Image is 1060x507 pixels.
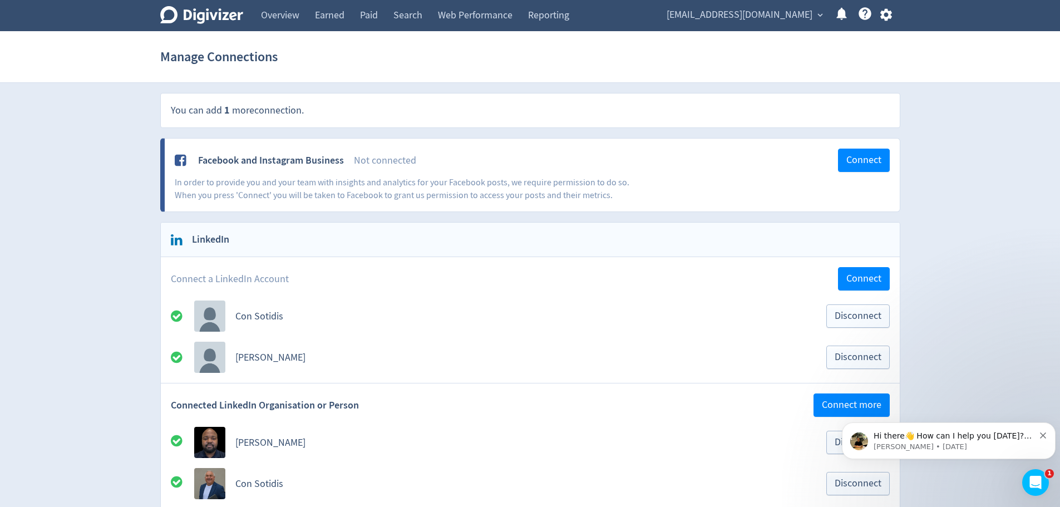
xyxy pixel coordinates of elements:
[667,6,812,24] span: [EMAIL_ADDRESS][DOMAIN_NAME]
[846,155,881,165] span: Connect
[838,149,890,172] button: Connect
[194,342,225,373] img: account profile
[194,427,225,458] img: Avatar for Tapiwa Masenda
[235,351,305,364] a: [PERSON_NAME]
[160,39,278,75] h1: Manage Connections
[826,431,890,454] button: Disconnect
[837,399,1060,477] iframe: Intercom notifications message
[198,154,344,168] div: Facebook and Instagram Business
[663,6,826,24] button: [EMAIL_ADDRESS][DOMAIN_NAME]
[835,311,881,321] span: Disconnect
[165,139,900,211] a: Facebook and Instagram BusinessNot connectedConnectIn order to provide you and your team with ins...
[171,104,304,117] span: You can add more connection .
[171,272,289,286] span: Connect a LinkedIn Account
[224,104,230,117] span: 1
[184,233,229,247] h2: LinkedIn
[171,475,194,493] div: All good
[826,304,890,328] button: Disconnect
[354,154,838,168] div: Not connected
[846,274,881,284] span: Connect
[835,437,881,447] span: Disconnect
[814,393,890,417] button: Connect more
[194,301,225,332] img: account profile
[826,346,890,369] button: Disconnect
[1022,469,1049,496] iframe: Intercom live chat
[826,472,890,495] button: Disconnect
[835,479,881,489] span: Disconnect
[235,310,283,323] a: Con Sotidis
[822,400,881,410] span: Connect more
[194,468,225,499] img: Avatar for Con Sotidis
[171,434,194,451] div: All good
[171,398,359,412] span: Connected LinkedIn Organisation or Person
[1045,469,1054,478] span: 1
[815,10,825,20] span: expand_more
[838,267,890,291] button: Connect
[175,177,629,200] span: In order to provide you and your team with insights and analytics for your Facebook posts, we req...
[835,352,881,362] span: Disconnect
[235,478,283,490] a: Con Sotidis
[235,436,305,449] a: [PERSON_NAME]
